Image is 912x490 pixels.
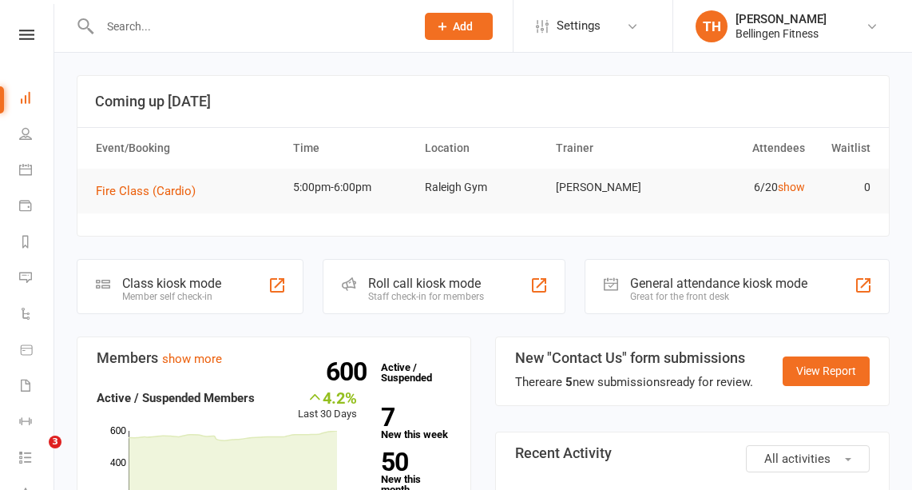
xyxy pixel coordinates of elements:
[368,276,484,291] div: Roll call kiosk mode
[680,128,812,169] th: Attendees
[381,450,446,474] strong: 50
[19,189,55,225] a: Payments
[425,13,493,40] button: Add
[19,153,55,189] a: Calendar
[298,388,357,423] div: Last 30 Days
[49,436,61,448] span: 3
[16,436,54,474] iframe: Intercom live chat
[630,276,807,291] div: General attendance kiosk mode
[381,405,452,440] a: 7New this week
[812,128,878,169] th: Waitlist
[122,276,221,291] div: Class kiosk mode
[95,94,871,110] h3: Coming up [DATE]
[812,169,878,206] td: 0
[298,388,357,406] div: 4.2%
[515,372,753,392] div: There are new submissions ready for review.
[630,291,807,302] div: Great for the front desk
[162,352,222,366] a: show more
[95,15,404,38] input: Search...
[19,118,55,153] a: People
[89,128,286,169] th: Event/Booking
[368,291,484,302] div: Staff check-in for members
[97,391,255,405] strong: Active / Suspended Members
[778,181,805,193] a: show
[746,445,870,472] button: All activities
[680,169,812,206] td: 6/20
[736,12,827,26] div: [PERSON_NAME]
[557,8,601,44] span: Settings
[122,291,221,302] div: Member self check-in
[696,10,728,42] div: TH
[418,128,549,169] th: Location
[783,357,870,385] a: View Report
[736,26,827,41] div: Bellingen Fitness
[19,82,55,118] a: Dashboard
[286,169,418,206] td: 5:00pm-6:00pm
[418,169,549,206] td: Raleigh Gym
[373,350,443,395] a: 600Active / Suspended
[515,445,870,461] h3: Recent Activity
[549,169,680,206] td: [PERSON_NAME]
[381,405,446,429] strong: 7
[96,184,196,198] span: Fire Class (Cardio)
[565,375,573,389] strong: 5
[97,350,451,366] h3: Members
[549,128,680,169] th: Trainer
[19,225,55,261] a: Reports
[96,181,207,201] button: Fire Class (Cardio)
[326,360,373,384] strong: 600
[286,128,418,169] th: Time
[515,350,753,366] h3: New "Contact Us" form submissions
[764,452,831,466] span: All activities
[19,333,55,369] a: Product Sales
[453,20,473,33] span: Add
